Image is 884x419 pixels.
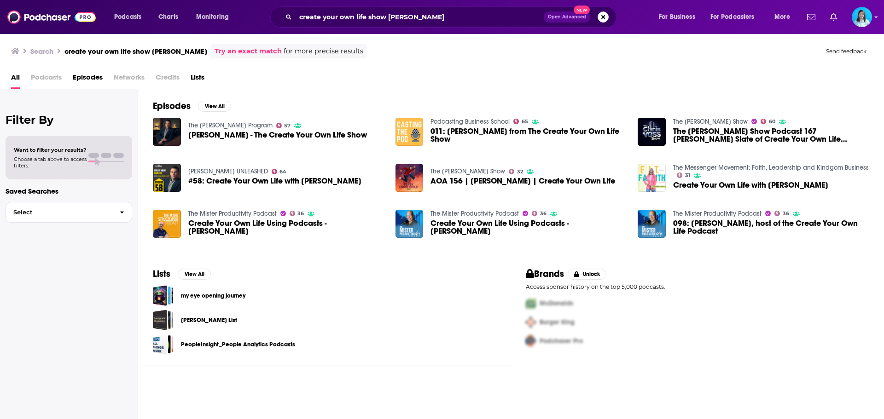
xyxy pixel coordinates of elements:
[673,181,828,189] span: Create Your Own Life with [PERSON_NAME]
[153,100,231,112] a: EpisodesView All
[540,299,573,307] span: McDonalds
[31,70,62,89] span: Podcasts
[677,172,690,178] a: 31
[522,313,540,332] img: Second Pro Logo
[153,268,170,280] h2: Lists
[14,147,87,153] span: Want to filter your results?
[638,164,666,192] img: Create Your Own Life with Jeremy Slate
[430,177,615,185] a: AOA 156 | Jeremy Ryan Slate | Create Your Own Life
[279,170,286,174] span: 64
[114,11,141,23] span: Podcasts
[430,167,505,175] a: The Derek Loudermilk Show
[6,202,132,223] button: Select
[6,209,112,215] span: Select
[544,11,590,23] button: Open AdvancedNew
[673,127,869,143] span: The [PERSON_NAME] Show Podcast 167 [PERSON_NAME] Slate of Create Your Own Life Podcast
[685,173,690,178] span: 31
[297,212,304,216] span: 36
[178,269,211,280] button: View All
[198,101,231,112] button: View All
[395,210,424,238] a: Create Your Own Life Using Podcasts - Jeremy Ryan Slate
[852,7,872,27] button: Show profile menu
[638,118,666,146] img: The Chris Voss Show Podcast 167 Jeremy Ryan Slate of Create Your Own Life Podcast
[526,283,869,290] p: Access sponsor history on the top 5,000 podcasts.
[153,118,181,146] img: Jeremy Slate - The Create Your Own Life Show
[526,268,564,280] h2: Brands
[215,46,282,57] a: Try an exact match
[272,169,287,174] a: 64
[153,100,191,112] h2: Episodes
[761,119,775,124] a: 60
[108,10,153,24] button: open menu
[783,212,789,216] span: 36
[826,9,841,25] a: Show notifications dropdown
[158,11,178,23] span: Charts
[188,177,361,185] a: #58: Create Your Own Life with Jeremy Ryan Slate
[774,211,789,216] a: 36
[284,124,291,128] span: 57
[152,10,184,24] a: Charts
[153,164,181,192] img: #58: Create Your Own Life with Jeremy Ryan Slate
[6,113,132,126] h2: Filter By
[704,10,768,24] button: open menu
[7,8,96,26] img: Podchaser - Follow, Share and Rate Podcasts
[430,210,519,218] a: The Mister Productivity Podcast
[188,177,361,185] span: #58: Create Your Own Life with [PERSON_NAME]
[568,269,607,280] button: Unlock
[710,11,755,23] span: For Podcasters
[181,291,245,301] a: my eye opening journey
[6,187,132,195] p: Saved Searches
[30,47,53,56] h3: Search
[188,131,367,139] span: [PERSON_NAME] - The Create Your Own Life Show
[548,15,586,19] span: Open Advanced
[522,120,528,124] span: 65
[673,127,869,143] a: The Chris Voss Show Podcast 167 Jeremy Ryan Slate of Create Your Own Life Podcast
[673,210,762,218] a: The Mister Productivity Podcast
[276,123,291,128] a: 57
[522,294,540,313] img: First Pro Logo
[188,219,384,235] a: Create Your Own Life Using Podcasts - Jeremy Ryan Slate
[73,70,103,89] a: Episodes
[11,70,20,89] a: All
[803,9,819,25] a: Show notifications dropdown
[430,127,627,143] span: 011: [PERSON_NAME] from The Create Your Own Life Show
[395,164,424,192] img: AOA 156 | Jeremy Ryan Slate | Create Your Own Life
[509,169,523,174] a: 32
[673,164,869,172] a: The Messenger Movement: Faith, Leadership and Kindgom Business
[181,339,295,350] a: PeopleInsight_People Analytics Podcasts
[284,46,363,57] span: for more precise results
[188,121,273,129] a: The Michael Decon Program
[513,119,528,124] a: 65
[638,210,666,238] img: 098: Jeremy Slate, host of the Create Your Own Life Podcast
[153,268,211,280] a: ListsView All
[517,170,523,174] span: 32
[153,310,174,330] a: Marcus Lohrmann_Religion_Total List
[430,177,615,185] span: AOA 156 | [PERSON_NAME] | Create Your Own Life
[191,70,204,89] a: Lists
[540,337,583,345] span: Podchaser Pro
[430,127,627,143] a: 011: Jeremy Ryan Slate from The Create Your Own Life Show
[153,210,181,238] img: Create Your Own Life Using Podcasts - Jeremy Ryan Slate
[540,212,547,216] span: 36
[395,118,424,146] img: 011: Jeremy Ryan Slate from The Create Your Own Life Show
[296,10,544,24] input: Search podcasts, credits, & more...
[652,10,707,24] button: open menu
[188,219,384,235] span: Create Your Own Life Using Podcasts - [PERSON_NAME]
[522,332,540,350] img: Third Pro Logo
[673,219,869,235] a: 098: Jeremy Slate, host of the Create Your Own Life Podcast
[532,211,547,216] a: 36
[659,11,695,23] span: For Business
[430,219,627,235] a: Create Your Own Life Using Podcasts - Jeremy Ryan Slate
[190,10,241,24] button: open menu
